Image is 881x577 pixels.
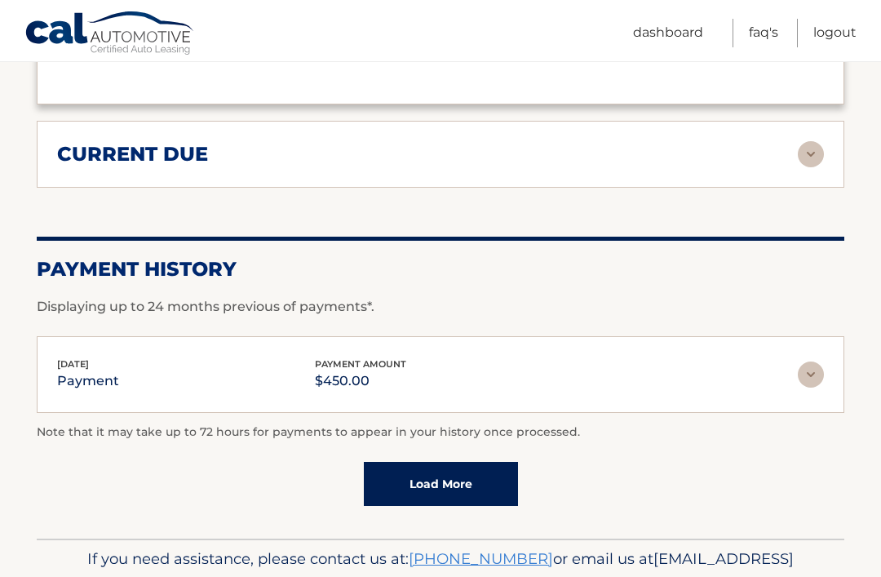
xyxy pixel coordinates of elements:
[798,362,824,388] img: accordion-rest.svg
[315,370,406,393] p: $450.00
[315,358,406,370] span: payment amount
[749,19,778,47] a: FAQ's
[364,462,518,506] a: Load More
[37,257,844,282] h2: Payment History
[37,297,844,317] p: Displaying up to 24 months previous of payments*.
[24,11,196,58] a: Cal Automotive
[37,423,844,442] p: Note that it may take up to 72 hours for payments to appear in your history once processed.
[57,358,89,370] span: [DATE]
[409,549,553,568] a: [PHONE_NUMBER]
[57,370,119,393] p: payment
[633,19,703,47] a: Dashboard
[798,141,824,167] img: accordion-rest.svg
[813,19,857,47] a: Logout
[57,142,208,166] h2: current due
